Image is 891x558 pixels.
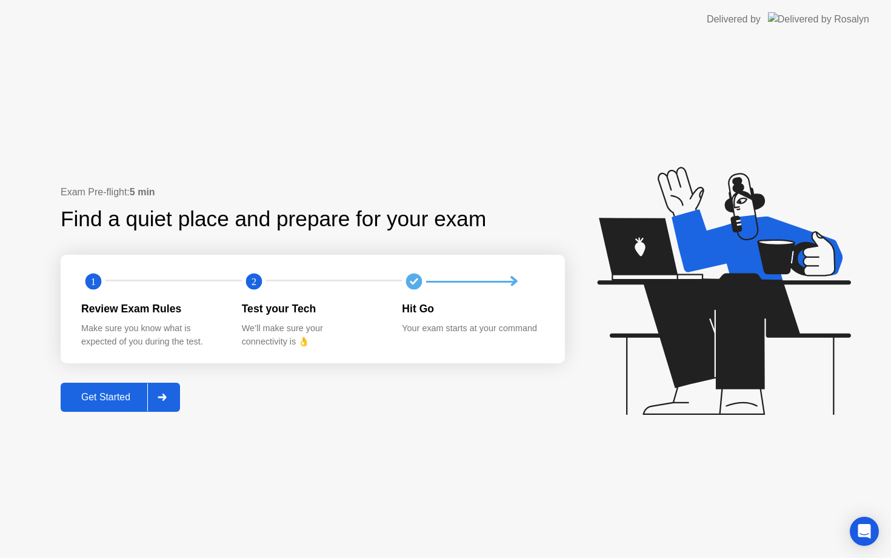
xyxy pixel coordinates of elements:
[91,276,96,287] text: 1
[130,187,155,197] b: 5 min
[252,276,256,287] text: 2
[768,12,869,26] img: Delivered by Rosalyn
[64,392,147,403] div: Get Started
[81,301,222,317] div: Review Exam Rules
[402,322,543,335] div: Your exam starts at your command
[242,301,383,317] div: Test your Tech
[402,301,543,317] div: Hit Go
[81,322,222,348] div: Make sure you know what is expected of you during the test.
[61,203,488,235] div: Find a quiet place and prepare for your exam
[707,12,761,27] div: Delivered by
[61,185,565,200] div: Exam Pre-flight:
[850,517,879,546] div: Open Intercom Messenger
[242,322,383,348] div: We’ll make sure your connectivity is 👌
[61,383,180,412] button: Get Started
